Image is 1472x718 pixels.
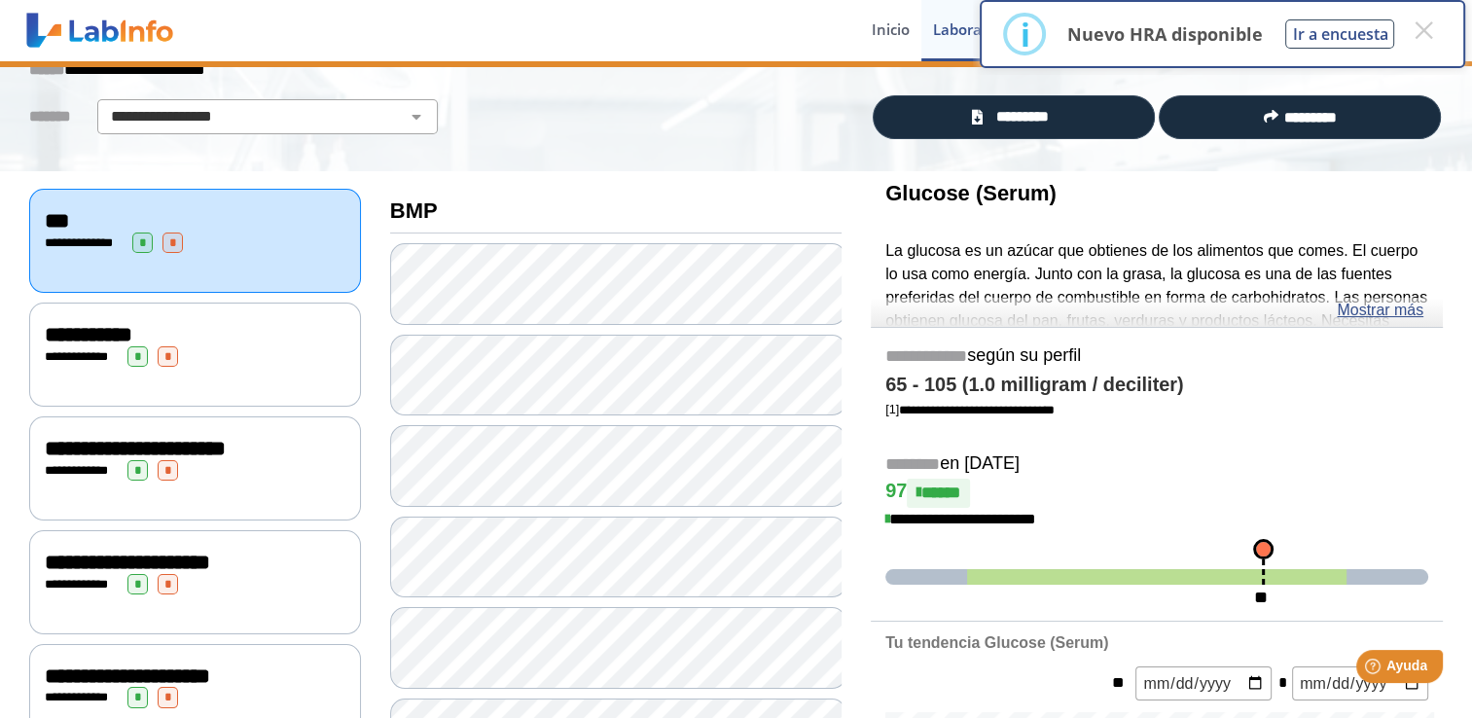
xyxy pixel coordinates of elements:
h5: según su perfil [885,345,1428,368]
b: BMP [390,198,438,223]
button: Close this dialog [1406,13,1441,48]
h4: 97 [885,479,1428,508]
h4: 65 - 105 (1.0 milligram / deciliter) [885,374,1428,397]
p: La glucosa es un azúcar que obtienes de los alimentos que comes. El cuerpo lo usa como energía. J... [885,239,1428,402]
a: Mostrar más [1337,299,1423,322]
a: [1] [885,402,1055,416]
h5: en [DATE] [885,453,1428,476]
input: mm/dd/yyyy [1292,666,1428,700]
b: Glucose (Serum) [885,181,1057,205]
input: mm/dd/yyyy [1135,666,1272,700]
iframe: Help widget launcher [1299,642,1451,697]
button: Ir a encuesta [1285,19,1394,49]
p: Nuevo HRA disponible [1066,22,1262,46]
div: i [1020,17,1029,52]
b: Tu tendencia Glucose (Serum) [885,634,1108,651]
